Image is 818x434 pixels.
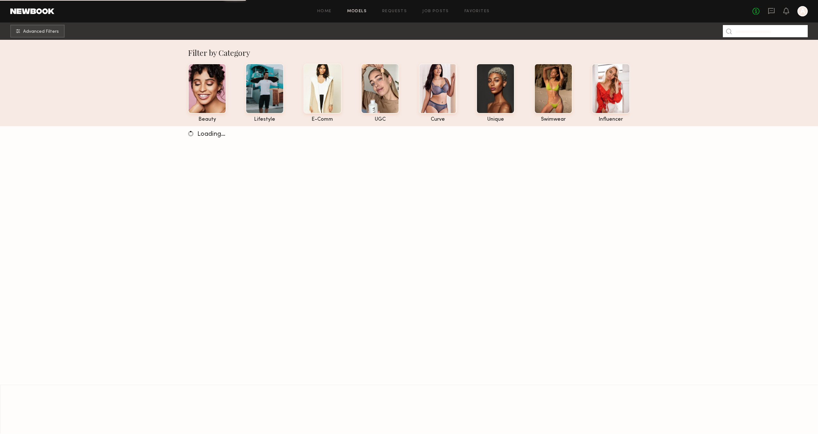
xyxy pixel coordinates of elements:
[797,6,808,16] a: A
[534,117,572,122] div: swimwear
[317,9,332,13] a: Home
[303,117,342,122] div: e-comm
[10,25,65,38] button: Advanced Filters
[422,9,449,13] a: Job Posts
[23,30,59,34] span: Advanced Filters
[464,9,490,13] a: Favorites
[246,117,284,122] div: lifestyle
[197,131,225,137] span: Loading…
[476,117,515,122] div: unique
[347,9,367,13] a: Models
[188,48,630,58] div: Filter by Category
[592,117,630,122] div: influencer
[419,117,457,122] div: curve
[382,9,407,13] a: Requests
[361,117,399,122] div: UGC
[188,117,226,122] div: beauty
